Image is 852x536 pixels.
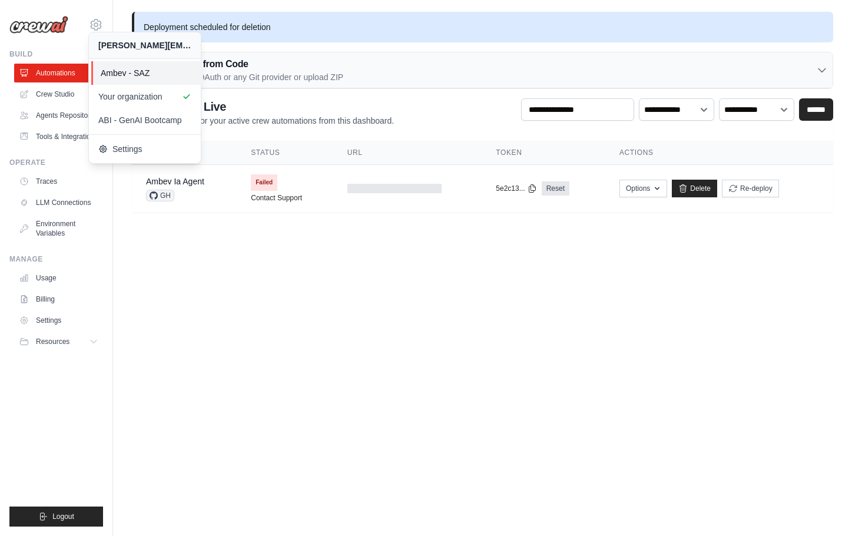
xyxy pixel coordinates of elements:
button: Options [619,180,667,197]
div: [PERSON_NAME][EMAIL_ADDRESS][DOMAIN_NAME] [98,39,191,51]
a: Settings [14,311,103,330]
h3: Deploy from Code [170,57,343,71]
th: Status [237,141,333,165]
th: Actions [605,141,833,165]
p: GitHub OAuth or any Git provider or upload ZIP [170,71,343,83]
a: Billing [14,290,103,309]
iframe: Chat Widget [793,479,852,536]
div: Widget de chat [793,479,852,536]
a: Delete [672,180,717,197]
a: Contact Support [251,193,302,203]
button: Logout [9,507,103,527]
span: Settings [98,143,191,155]
div: Operate [9,158,103,167]
a: Tools & Integrations [14,127,103,146]
span: Your organization [98,91,191,102]
span: GH [146,190,174,201]
span: Ambev - SAZ [101,67,194,79]
th: URL [333,141,482,165]
span: Logout [52,512,74,521]
img: Logo [9,16,68,34]
span: Failed [251,174,277,191]
button: Re-deploy [722,180,779,197]
a: Settings [89,137,201,161]
th: Token [482,141,605,165]
a: Reset [542,181,569,196]
a: Usage [14,269,103,287]
p: Deployment scheduled for deletion [132,12,833,42]
a: LLM Connections [14,193,103,212]
a: Your organization [89,85,201,108]
a: Automations [14,64,103,82]
button: Resources [14,332,103,351]
a: Traces [14,172,103,191]
span: ABI - GenAI Bootcamp [98,114,191,126]
a: Agents Repository [14,106,103,125]
div: Manage [9,254,103,264]
h2: Automations Live [132,98,394,115]
a: Crew Studio [14,85,103,104]
span: Resources [36,337,69,346]
a: Ambev - SAZ [91,61,203,85]
a: Ambev Ia Agent [146,177,204,186]
div: Build [9,49,103,59]
a: Environment Variables [14,214,103,243]
button: 5e2c13... [496,184,536,193]
p: Manage and monitor your active crew automations from this dashboard. [132,115,394,127]
a: ABI - GenAI Bootcamp [89,108,201,132]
